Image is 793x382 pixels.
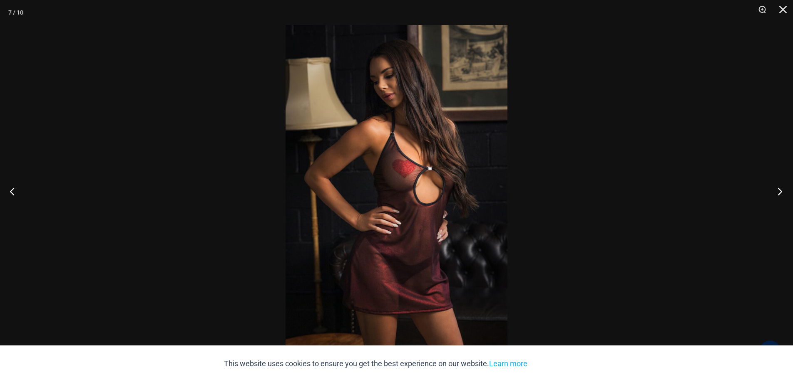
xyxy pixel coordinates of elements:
[534,354,569,374] button: Accept
[762,170,793,212] button: Next
[489,359,527,368] a: Learn more
[224,357,527,370] p: This website uses cookies to ensure you get the best experience on our website.
[286,25,507,357] img: Midnight Shimmer Red 5131 Dress 01
[8,6,23,19] div: 7 / 10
